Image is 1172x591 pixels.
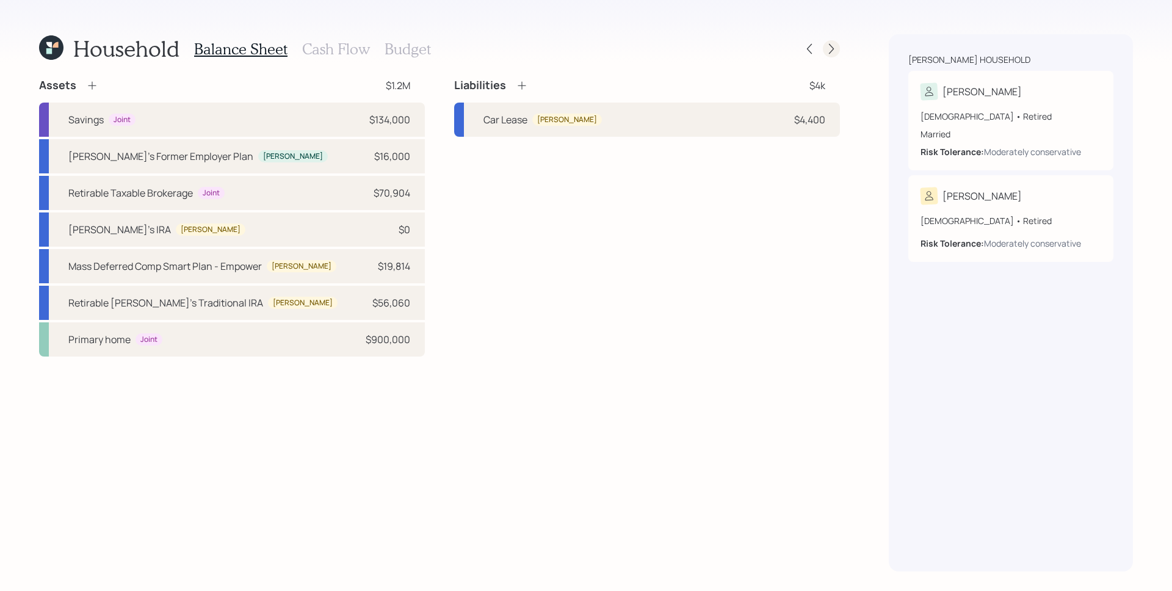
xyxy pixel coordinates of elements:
h4: Liabilities [454,79,506,92]
div: [PERSON_NAME] [181,225,241,235]
div: $56,060 [372,295,410,310]
div: $0 [399,222,410,237]
div: Joint [203,188,220,198]
div: [PERSON_NAME]'s IRA [68,222,171,237]
div: [PERSON_NAME] [942,189,1022,203]
div: [PERSON_NAME]'s Former Employer Plan [68,149,253,164]
div: $4k [809,78,825,93]
b: Risk Tolerance: [921,237,984,249]
div: Joint [140,335,157,345]
div: [PERSON_NAME] [272,261,331,272]
div: $70,904 [374,186,410,200]
div: Retirable Taxable Brokerage [68,186,193,200]
div: Married [921,128,1101,140]
div: Moderately conservative [984,145,1081,158]
h3: Balance Sheet [194,40,288,58]
div: [PERSON_NAME] [263,151,323,162]
div: Moderately conservative [984,237,1081,250]
div: [PERSON_NAME] [537,115,597,125]
div: $1.2M [386,78,410,93]
div: $900,000 [366,332,410,347]
div: [DEMOGRAPHIC_DATA] • Retired [921,110,1101,123]
h1: Household [73,35,179,62]
h4: Assets [39,79,76,92]
div: $4,400 [794,112,825,127]
div: Retirable [PERSON_NAME]'s Traditional IRA [68,295,263,310]
div: Mass Deferred Comp Smart Plan - Empower [68,259,262,274]
div: [PERSON_NAME] [942,84,1022,99]
div: $16,000 [374,149,410,164]
div: [DEMOGRAPHIC_DATA] • Retired [921,214,1101,227]
div: [PERSON_NAME] household [908,54,1030,66]
div: Car Lease [483,112,527,127]
b: Risk Tolerance: [921,146,984,158]
div: $134,000 [369,112,410,127]
div: Joint [114,115,131,125]
h3: Cash Flow [302,40,370,58]
div: Savings [68,112,104,127]
div: [PERSON_NAME] [273,298,333,308]
div: $19,814 [378,259,410,274]
div: Primary home [68,332,131,347]
h3: Budget [385,40,431,58]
